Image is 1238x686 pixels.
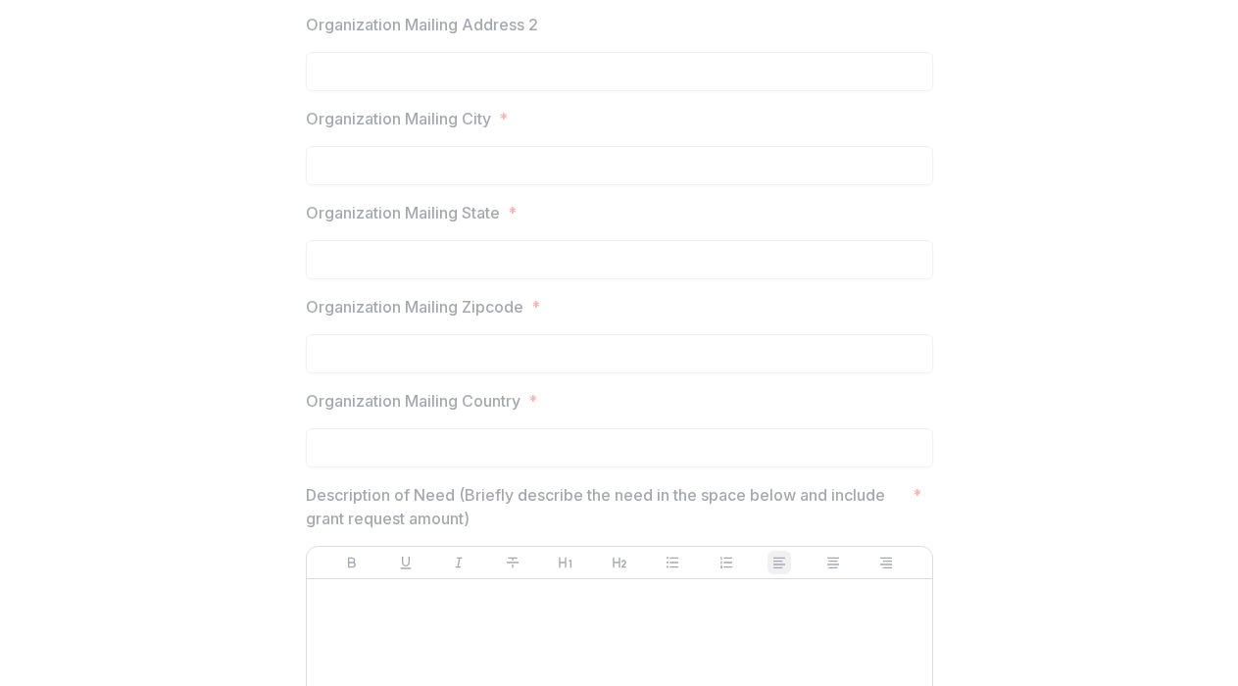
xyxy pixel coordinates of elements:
[501,551,524,574] button: Strike
[608,551,631,574] button: Heading 2
[661,551,684,574] button: Bullet List
[394,551,418,574] button: Underline
[554,551,577,574] button: Heading 1
[306,483,905,530] p: Description of Need (Briefly describe the need in the space below and include grant request amount)
[306,107,491,130] p: Organization Mailing City
[768,551,791,574] button: Align Left
[821,551,845,574] button: Align Center
[340,551,364,574] button: Bold
[306,201,500,224] p: Organization Mailing State
[306,13,538,36] p: Organization Mailing Address 2
[715,551,738,574] button: Ordered List
[447,551,470,574] button: Italicize
[306,295,523,318] p: Organization Mailing Zipcode
[874,551,898,574] button: Align Right
[306,389,520,413] p: Organization Mailing Country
